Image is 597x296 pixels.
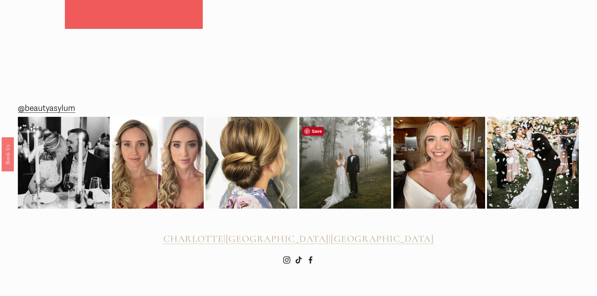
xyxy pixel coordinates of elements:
img: Rehearsal dinner vibes from Raleigh, NC. We added a subtle braid at the top before we created her... [18,117,110,209]
a: TikTok [295,256,302,264]
a: @beautyasylum [18,101,75,116]
img: 2020 didn&rsquo;t stop this wedding celebration! 🎊😍🎉 @beautyasylum_atlanta #beautyasylum @bridal_... [487,105,579,220]
a: Facebook [307,256,314,264]
a: Book Us [2,137,14,171]
span: | [329,233,331,245]
img: It&rsquo;s been a while since we&rsquo;ve shared a before and after! Subtle makeup &amp; romantic... [112,117,204,209]
span: | [223,233,226,245]
img: Picture perfect 💫 @beautyasylum_charlotte @apryl_naylor_makeup #beautyasylum_apryl @uptownfunkyou... [299,117,391,209]
a: CHARLOTTE [163,233,224,245]
img: Going into the wedding weekend with some bridal inspo for ya! 💫 @beautyasylum_charlotte #beautyas... [393,117,485,209]
a: Pin it! [302,127,324,136]
a: [GEOGRAPHIC_DATA] [226,233,329,245]
a: Instagram [283,256,291,264]
a: [GEOGRAPHIC_DATA] [331,233,434,245]
img: So much pretty from this weekend! Here&rsquo;s one from @beautyasylum_charlotte #beautyasylum @up... [206,108,297,217]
